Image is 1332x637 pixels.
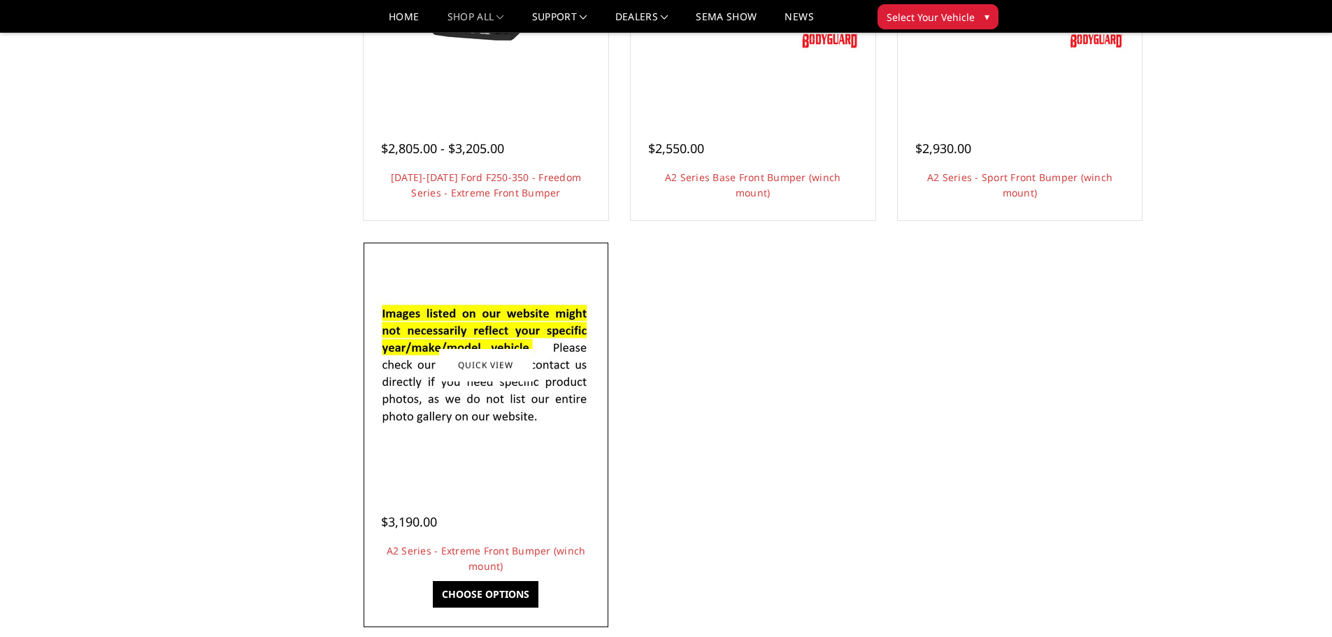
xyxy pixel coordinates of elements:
a: Quick view [439,349,533,382]
span: $3,190.00 [381,513,437,530]
span: Select Your Vehicle [887,10,975,24]
a: A2 Series - Extreme Front Bumper (winch mount) A2 Series - Extreme Front Bumper (winch mount) [367,246,605,484]
a: SEMA Show [696,12,757,32]
a: shop all [447,12,504,32]
a: Home [389,12,419,32]
a: A2 Series Base Front Bumper (winch mount) [665,171,841,199]
span: $2,930.00 [915,140,971,157]
iframe: Chat Widget [1262,570,1332,637]
span: ▾ [984,9,989,24]
a: A2 Series - Extreme Front Bumper (winch mount) [387,544,586,573]
img: A2 Series - Extreme Front Bumper (winch mount) [374,289,598,441]
a: Choose Options [433,581,538,608]
span: $2,550.00 [648,140,704,157]
a: Support [532,12,587,32]
span: $2,805.00 - $3,205.00 [381,140,504,157]
button: Select Your Vehicle [878,4,998,29]
a: A2 Series - Sport Front Bumper (winch mount) [927,171,1112,199]
a: Dealers [615,12,668,32]
a: [DATE]-[DATE] Ford F250-350 - Freedom Series - Extreme Front Bumper [391,171,581,199]
a: News [785,12,813,32]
